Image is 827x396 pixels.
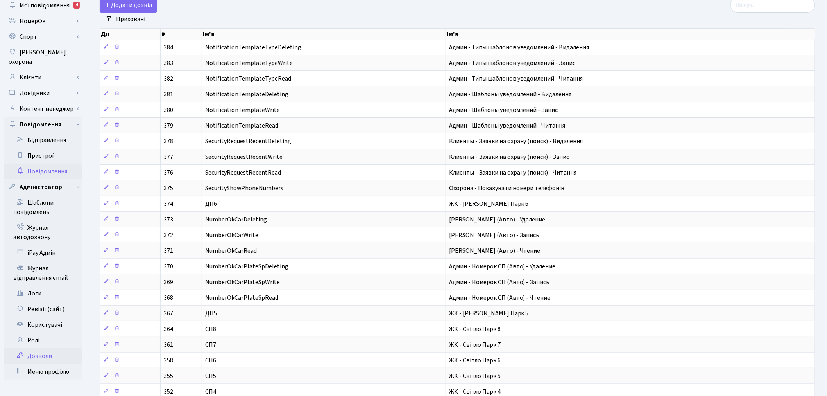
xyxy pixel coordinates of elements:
span: Админ - Номерок СП (Авто) - Запись [449,278,550,286]
a: Журнал автодозвону [4,220,82,245]
span: NotificationTemplateTypeRead [205,74,291,83]
a: Журнал відправлення email [4,261,82,286]
span: ЖК - Світло Парк 8 [449,325,501,333]
span: 361 [164,340,173,349]
th: Дії [100,29,161,40]
span: 379 [164,121,173,130]
span: 371 [164,247,173,255]
a: Дозволи [4,348,82,364]
span: [PERSON_NAME] (Авто) - Чтение [449,247,541,255]
span: 372 [164,231,173,239]
span: Мої повідомлення [20,1,70,10]
span: Админ - Шаблоны уведомлений - Видалення [449,90,572,99]
a: Логи [4,286,82,301]
span: Додати дозвіл [105,1,152,9]
span: 383 [164,59,173,67]
span: Админ - Типы шаблонов уведомлений - Запис [449,59,576,67]
span: ЖК - Світло Парк 6 [449,356,501,365]
span: 370 [164,262,173,271]
a: Пристрої [4,148,82,164]
a: Приховані [113,13,149,26]
span: Охорона - Показувати номери телефонів [449,184,565,193]
a: Ревізії (сайт) [4,301,82,317]
span: 369 [164,278,173,286]
a: Адміністратор [4,179,82,195]
span: 381 [164,90,173,99]
span: NumberOkCarPlateSpRead [205,293,278,302]
span: СП4 [205,387,216,396]
span: 358 [164,356,173,365]
span: 368 [164,293,173,302]
span: 382 [164,74,173,83]
span: СП5 [205,372,216,380]
div: 4 [73,2,80,9]
a: Довідники [4,85,82,101]
span: Админ - Номерок СП (Авто) - Удаление [449,262,556,271]
span: 380 [164,106,173,114]
span: 367 [164,309,173,318]
span: Клиенты - Заявки на охрану (поиск) - Читання [449,168,577,177]
span: [PERSON_NAME] (Авто) - Запись [449,231,540,239]
span: Клиенты - Заявки на охрану (поиск) - Видалення [449,137,583,146]
th: # [161,29,202,40]
span: NumberOkCarPlateSpWrite [205,278,280,286]
span: ДП5 [205,309,217,318]
a: iPay Адмін [4,245,82,261]
span: NotificationTemplateTypeWrite [205,59,293,67]
a: Спорт [4,29,82,45]
span: Админ - Типы шаблонов уведомлений - Видалення [449,43,589,52]
span: ЖК - Світло Парк 5 [449,372,501,380]
th: Ім'я [446,29,816,40]
span: 377 [164,153,173,161]
span: NotificationTemplateTypeDeleting [205,43,301,52]
span: Админ - Типы шаблонов уведомлений - Читання [449,74,583,83]
span: NumberOkCarWrite [205,231,258,239]
span: ЖК - [PERSON_NAME] Парк 6 [449,200,529,208]
a: Шаблони повідомлень [4,195,82,220]
span: Админ - Шаблоны уведомлений - Читання [449,121,566,130]
a: Повідомлення [4,117,82,132]
span: SecurityRequestRecentDeleting [205,137,291,146]
span: NotificationTemplateWrite [205,106,280,114]
span: NumberOkCarDeleting [205,215,267,224]
span: SecurityRequestRecentRead [205,168,281,177]
span: NotificationTemplateDeleting [205,90,288,99]
a: Користувачі [4,317,82,333]
span: Админ - Шаблоны уведомлений - Запис [449,106,558,114]
span: [PERSON_NAME] (Авто) - Удаление [449,215,546,224]
th: Ім'я [202,29,446,40]
span: 352 [164,387,173,396]
span: NumberOkCarRead [205,247,257,255]
span: 378 [164,137,173,146]
a: Ролі [4,333,82,348]
span: ЖК - [PERSON_NAME] Парк 5 [449,309,529,318]
span: NotificationTemplateRead [205,121,278,130]
span: 376 [164,168,173,177]
a: Повідомлення [4,164,82,179]
span: 373 [164,215,173,224]
span: СП7 [205,340,216,349]
a: Клієнти [4,70,82,85]
span: NumberOkCarPlateSpDeleting [205,262,288,271]
span: 374 [164,200,173,208]
span: 375 [164,184,173,193]
span: ЖК - Світло Парк 7 [449,340,501,349]
span: SecurityShowPhoneNumbers [205,184,283,193]
span: 355 [164,372,173,380]
span: ДП6 [205,200,217,208]
span: 364 [164,325,173,333]
a: Відправлення [4,132,82,148]
span: Клиенты - Заявки на охрану (поиск) - Запис [449,153,569,161]
span: ЖК - Світло Парк 4 [449,387,501,396]
span: СП6 [205,356,216,365]
span: 384 [164,43,173,52]
a: НомерОк [4,13,82,29]
span: SecurityRequestRecentWrite [205,153,283,161]
span: Админ - Номерок СП (Авто) - Чтение [449,293,551,302]
a: Контент менеджер [4,101,82,117]
a: [PERSON_NAME] охорона [4,45,82,70]
span: СП8 [205,325,216,333]
a: Меню профілю [4,364,82,380]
